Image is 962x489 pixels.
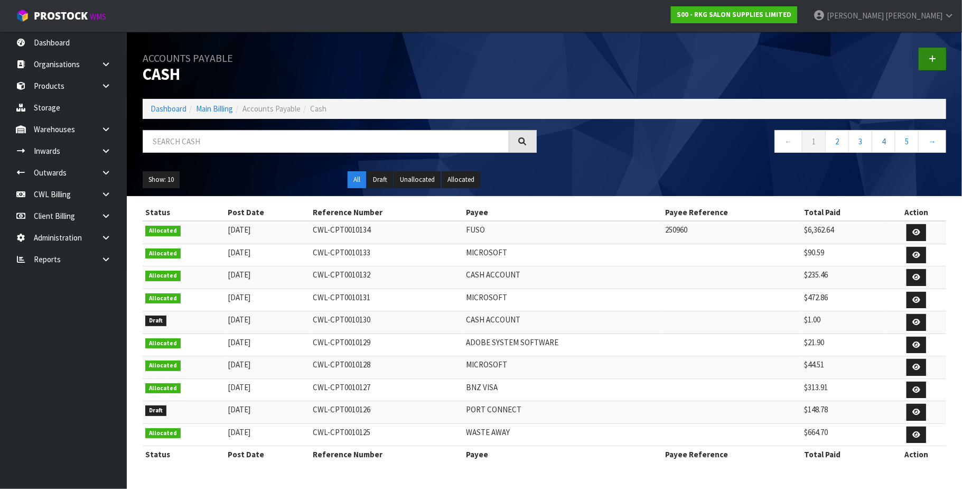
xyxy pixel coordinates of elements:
[196,104,233,114] a: Main Billing
[463,446,662,463] th: Payee
[225,379,310,401] td: [DATE]
[310,104,326,114] span: Cash
[145,405,166,416] span: Draft
[16,9,29,22] img: cube-alt.png
[143,446,225,463] th: Status
[463,289,662,311] td: MICROSOFT
[671,6,797,23] a: S00 - RKG SALON SUPPLIES LIMITED
[225,423,310,446] td: [DATE]
[225,446,310,463] th: Post Date
[463,311,662,334] td: CASH ACCOUNT
[143,51,233,64] small: Accounts Payable
[802,379,887,401] td: $313.91
[143,171,180,188] button: Show: 10
[310,356,463,379] td: CWL-CPT0010128
[310,423,463,446] td: CWL-CPT0010125
[310,221,463,244] td: CWL-CPT0010134
[145,316,166,326] span: Draft
[662,204,801,221] th: Payee Reference
[310,401,463,424] td: CWL-CPT0010126
[151,104,186,114] a: Dashboard
[225,221,310,244] td: [DATE]
[463,379,662,401] td: BNZ VISA
[394,171,441,188] button: Unallocated
[145,428,181,439] span: Allocated
[145,293,181,304] span: Allocated
[348,171,366,188] button: All
[225,244,310,266] td: [DATE]
[225,401,310,424] td: [DATE]
[463,401,662,424] td: PORT CONNECT
[802,423,887,446] td: $664.70
[872,130,895,153] a: 4
[310,244,463,266] td: CWL-CPT0010133
[463,423,662,446] td: WASTE AWAY
[885,11,942,21] span: [PERSON_NAME]
[34,9,88,23] span: ProStock
[463,266,662,289] td: CASH ACCOUNT
[463,204,662,221] th: Payee
[802,401,887,424] td: $148.78
[848,130,872,153] a: 3
[802,334,887,356] td: $21.90
[145,361,181,371] span: Allocated
[463,221,662,244] td: FUSO
[774,130,802,153] a: ←
[802,446,887,463] th: Total Paid
[802,204,887,221] th: Total Paid
[918,130,946,153] a: →
[145,226,181,236] span: Allocated
[145,248,181,259] span: Allocated
[895,130,919,153] a: 5
[887,204,946,221] th: Action
[225,266,310,289] td: [DATE]
[310,266,463,289] td: CWL-CPT0010132
[802,221,887,244] td: $6,362.64
[442,171,480,188] button: Allocated
[310,311,463,334] td: CWL-CPT0010130
[310,379,463,401] td: CWL-CPT0010127
[802,356,887,379] td: $44.51
[310,289,463,311] td: CWL-CPT0010131
[553,130,947,156] nav: Page navigation
[310,334,463,356] td: CWL-CPT0010129
[225,311,310,334] td: [DATE]
[662,221,801,244] td: 250960
[90,12,106,22] small: WMS
[463,356,662,379] td: MICROSOFT
[225,356,310,379] td: [DATE]
[463,334,662,356] td: ADOBE SYSTEM SOFTWARE
[802,130,826,153] a: 1
[802,289,887,311] td: $472.86
[367,171,393,188] button: Draft
[145,271,181,281] span: Allocated
[143,130,509,153] input: Search cash
[825,130,849,153] a: 2
[143,48,537,83] h1: Cash
[677,10,791,19] strong: S00 - RKG SALON SUPPLIES LIMITED
[145,338,181,349] span: Allocated
[802,244,887,266] td: $90.59
[310,446,463,463] th: Reference Number
[145,383,181,394] span: Allocated
[802,266,887,289] td: $235.46
[225,204,310,221] th: Post Date
[662,446,801,463] th: Payee Reference
[887,446,946,463] th: Action
[310,204,463,221] th: Reference Number
[463,244,662,266] td: MICROSOFT
[242,104,301,114] span: Accounts Payable
[827,11,884,21] span: [PERSON_NAME]
[802,311,887,334] td: $1.00
[143,204,225,221] th: Status
[225,334,310,356] td: [DATE]
[225,289,310,311] td: [DATE]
